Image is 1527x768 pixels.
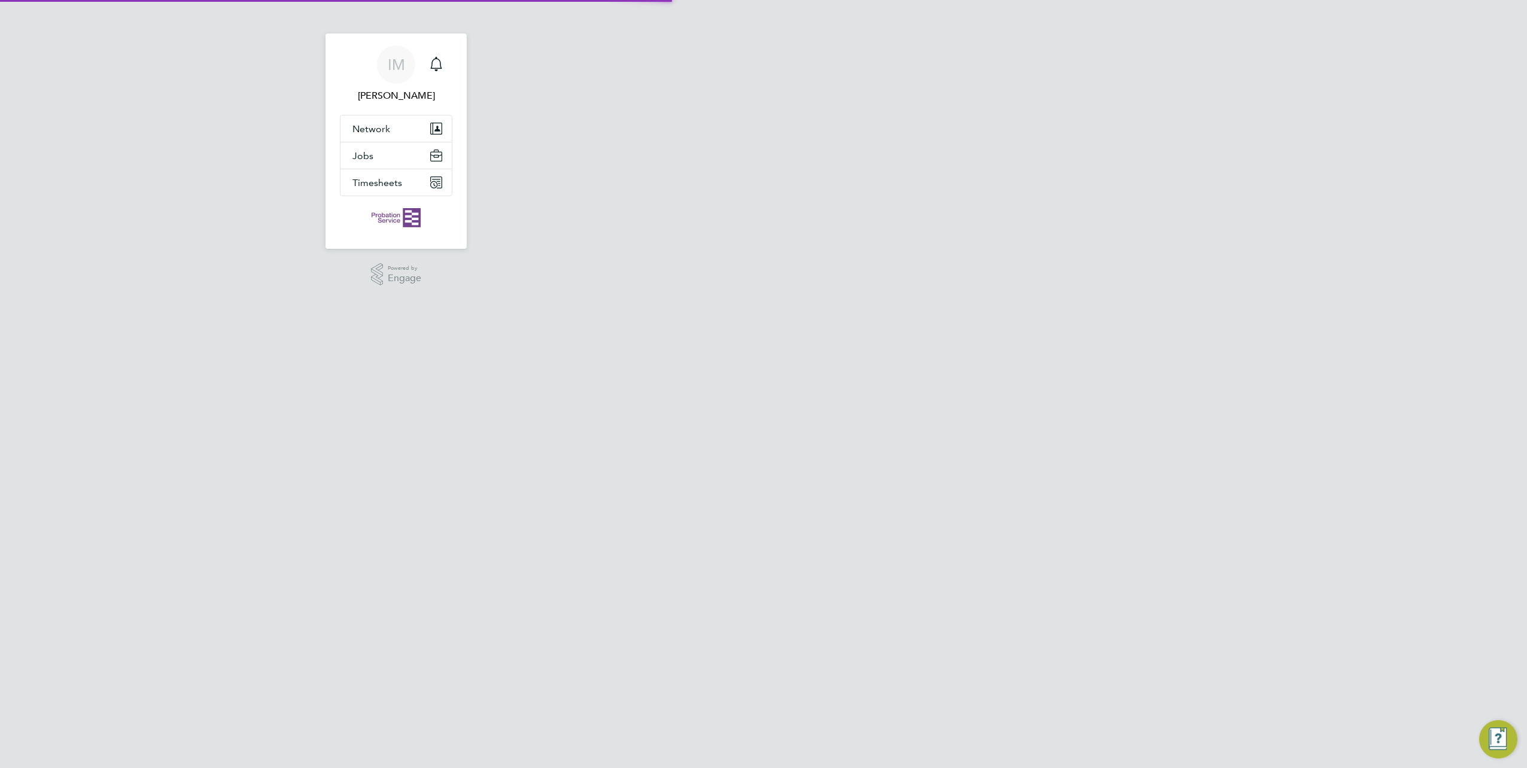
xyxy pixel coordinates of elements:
[326,33,467,249] nav: Main navigation
[340,208,452,227] a: Go to home page
[371,263,422,286] a: Powered byEngage
[372,208,420,227] img: probationservice-logo-retina.png
[340,142,452,169] button: Jobs
[340,115,452,142] button: Network
[352,150,373,161] span: Jobs
[388,273,421,284] span: Engage
[388,263,421,273] span: Powered by
[340,169,452,196] button: Timesheets
[1479,720,1517,758] button: Engage Resource Center
[340,89,452,103] span: Inga Markelyte
[352,123,390,135] span: Network
[352,177,402,188] span: Timesheets
[388,57,405,72] span: IM
[340,45,452,103] a: IM[PERSON_NAME]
